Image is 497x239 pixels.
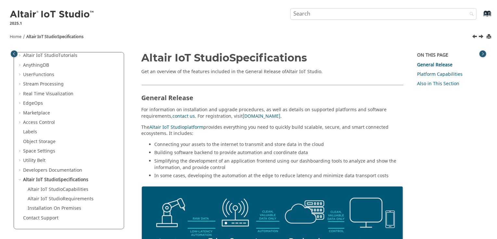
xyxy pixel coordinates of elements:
button: Toggle publishing table of content [11,50,18,57]
span: Expand Marketplace [18,110,23,116]
a: Platform Capabilities [417,71,463,78]
span: Altair IoT Studio [142,51,230,64]
li: Connecting your assets to the internet to transmit and store data in the cloud [155,141,404,150]
a: Home [10,34,21,40]
li: Simplifying the development of an application frontend using our dashboarding tools to analyze an... [155,158,404,173]
span: Altair IoT Studio [26,34,57,40]
span: Altair IoT Studio [287,68,322,75]
h1: Specifications [142,52,404,63]
a: Altair IoT StudioRequirements [28,195,94,202]
span: Altair IoT Studio [28,186,63,193]
button: Toggle topic table of content [479,50,486,57]
h2: General Release [142,85,404,105]
span: Expand Developers Documentation [18,167,23,174]
span: Expand Space Settings [18,148,23,154]
a: Next topic: Altair IoT Studio Capabilities [479,33,484,41]
span: Expand AnythingDB [18,62,23,69]
a: Altair IoT StudioSpecifications [26,34,83,40]
p: The provides everything you need to quickly build scalable, secure, and smart connected ecosystem... [142,124,404,137]
a: [DOMAIN_NAME] [243,113,281,120]
a: Object Storage [23,138,56,145]
a: Developers Documentation [23,167,82,174]
a: Previous topic: OAUTH 2.0 Scopes for Altair IoT Studio APIs [473,33,478,41]
p: Get an overview of the features included in the General Release of . [142,69,404,75]
span: Expand Access Control [18,119,23,126]
a: Go to index terms page [473,13,488,20]
a: Utility Belt [23,157,45,164]
span: Expand EdgeOps [18,100,23,107]
a: Labels [23,128,37,135]
button: Print this page [487,33,492,41]
a: Contact Support [23,215,58,221]
a: UserFunctions [23,71,54,78]
span: Expand UserFunctions [18,72,23,78]
span: Expand Real Time Visualization [18,91,23,97]
a: EdgeOps [23,100,43,107]
span: Altair IoT Studio [28,195,63,202]
span: Functions [33,71,54,78]
a: Installation On Premises [28,205,81,212]
a: Space Settings [23,148,55,154]
a: Altair IoT StudioTutorials [23,52,77,59]
a: Altair IoT Studioplatform [150,124,204,131]
div: On this page [417,52,483,59]
button: Search [461,8,479,21]
span: Expand Utility Belt [18,157,23,164]
li: In some cases, developing the automation at the edge to reduce latency and minimize data transpor... [155,173,404,181]
ul: Table of Contents [18,24,120,221]
p: 2025.1 [10,20,95,26]
span: Expand Altair IoT StudioTutorials [18,52,23,59]
span: Altair IoT Studio [23,176,58,183]
a: AnythingDB [23,62,49,69]
a: Stream Processing [23,81,64,87]
li: Building software backend to provide automation and coordinate data [155,150,404,158]
a: Access Control [23,119,55,126]
span: Collapse Altair IoT StudioSpecifications [18,177,23,183]
input: Search query [290,8,477,20]
a: contact us [173,113,195,120]
a: Altair IoT StudioCapabilities [28,186,88,193]
span: Altair IoT Studio [23,52,58,59]
p: For information on installation and upgrade procedures, as well as details on supported platforms... [142,107,404,119]
a: Real Time Visualization [23,90,73,97]
a: Marketplace [23,110,50,116]
span: Altair IoT Studio [150,124,185,131]
a: General Release [417,61,452,68]
a: Altair IoT StudioSpecifications [23,176,88,183]
img: Altair IoT Studio [10,9,95,20]
span: Expand Stream Processing [18,81,23,87]
a: Also in This Section [417,80,459,87]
